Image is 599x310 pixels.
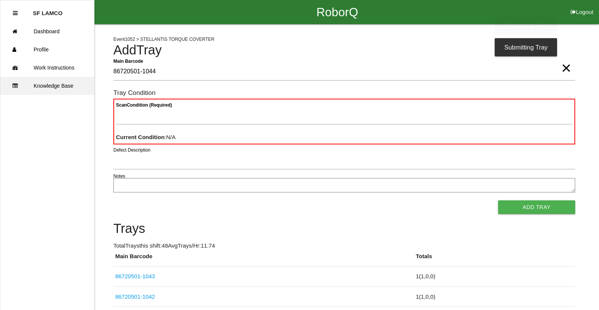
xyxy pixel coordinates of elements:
[414,287,575,307] td: 1 ( 1 , 0 , 0 )
[495,16,557,34] div: Submitting Tray
[113,63,575,81] input: Required
[113,58,143,64] b: Main Barcode
[498,200,575,214] button: Add Tray
[414,267,575,287] td: 1 ( 1 , 0 , 0 )
[113,252,414,267] th: Main Barcode
[113,222,575,236] h4: Trays
[113,43,575,57] h4: Add Tray
[113,242,575,250] p: Total Trays this shift: 48 Avg Trays /Hr: 11.74
[33,4,62,16] p: SF LAMCO
[13,4,18,22] div: Close
[115,293,155,300] a: 86720501-1042
[0,22,94,40] a: Dashboard
[113,147,150,153] label: Defect Description
[0,77,94,95] a: Knowledge Base
[113,37,214,42] span: Event 1052 > STELLANTIS TORQUE COVERTER
[116,134,176,140] span: : N/A
[113,173,125,180] label: Notes
[113,89,575,96] h6: Tray Condition
[116,102,172,108] b: Scan Condition (Required)
[0,40,94,59] a: Profile
[115,273,155,279] a: 86720501-1043
[414,252,575,267] th: Totals
[0,59,94,77] a: Work Instructions
[116,134,164,140] b: Current Condition
[561,53,571,68] span: Clear Input
[495,38,557,56] div: Submitting Tray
